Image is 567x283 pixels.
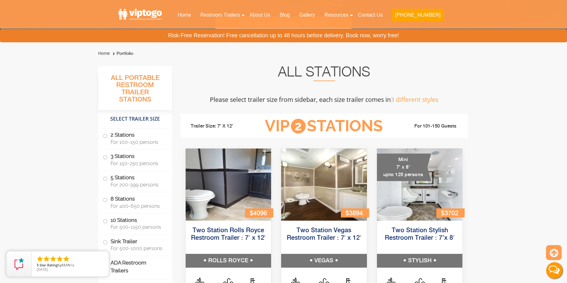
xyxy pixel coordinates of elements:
[181,66,468,81] h2: All Stations
[294,8,320,22] a: Gallery
[111,139,165,145] span: For 100-150 persons
[63,255,70,263] li: 
[275,8,294,22] a: Blog
[377,149,463,221] img: A mini restroom trailer with two separate stations and separate doors for males and females
[49,255,57,263] li: 
[111,182,165,188] span: For 200-399 persons
[13,258,25,270] img: Review Rating
[393,123,463,130] li: For 101-150 Guests
[185,117,255,136] li: Trailer Size: 7' X 12'
[181,93,468,106] p: Please select trailer size from sidebar, each size trailer comes in
[387,8,448,25] a: [PHONE_NUMBER]
[103,256,168,277] label: ADA Restroom Trailers
[436,208,465,217] div: $3702
[37,267,48,272] span: [DATE]
[341,208,369,217] div: $3894
[186,254,271,268] h5: ROLLS ROYCE
[98,113,172,125] h4: Select Trailer Size
[43,255,50,263] li: 
[98,51,110,56] a: Home
[98,72,172,110] h3: All Portable Restroom Trailer Stations
[56,255,63,263] li: 
[377,254,463,268] h5: STYLISH
[255,118,393,135] h3: VIP Stations
[103,235,168,254] label: Sink Trailer
[173,8,196,22] a: Home
[111,50,133,57] li: Portfolio
[191,227,265,241] a: Two Station Rolls Royce Restroom Trailer : 7′ x 12′
[245,8,275,22] a: About Us
[196,8,245,22] a: Restroom Trailers
[37,263,104,268] span: by
[291,119,306,134] span: 2
[111,160,165,166] span: For 150-250 persons
[36,255,44,263] li: 
[111,245,165,251] span: For 500-1000 persons
[103,171,168,191] label: 5 Stations
[62,263,75,267] span: KEAN U.
[391,95,438,104] span: 3 different styles
[281,149,367,221] img: Side view of two station restroom trailer with separate doors for males and females
[40,263,57,267] span: Star Rating
[186,149,271,221] img: Side view of two station restroom trailer with separate doors for males and females
[103,214,168,233] label: 10 Stations
[542,258,567,283] button: Live Chat
[37,263,39,267] span: 5
[353,8,387,22] a: Contact Us
[392,9,444,21] button: [PHONE_NUMBER]
[111,224,165,230] span: For 500-1150 persons
[287,227,361,241] a: Two Station Vegas Restroom Trailer : 7′ x 12′
[377,154,431,181] div: Mini 7' x 8' upto 125 persons
[111,203,165,209] span: For 400-650 persons
[103,192,168,212] label: 8 Stations
[103,128,168,148] label: 2 Stations
[103,150,168,169] label: 3 Stations
[245,208,273,217] div: $4096
[320,8,353,22] a: Resources
[385,227,454,241] a: Two Station Stylish Restroom Trailer : 7’x 8′
[281,254,367,268] h5: VEGAS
